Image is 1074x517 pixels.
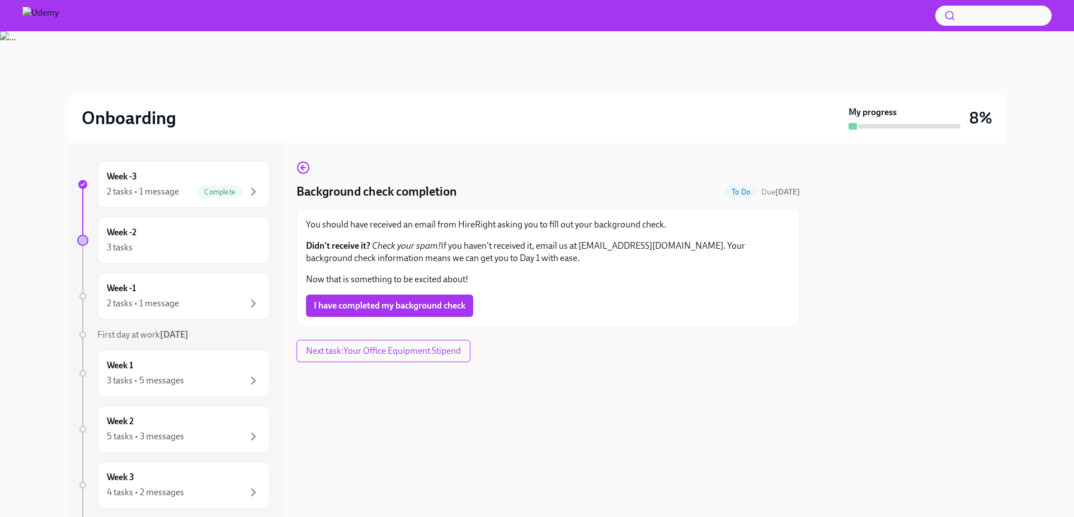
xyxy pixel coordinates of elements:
[296,183,457,200] h4: Background check completion
[314,300,465,311] span: I have completed my background check
[197,188,242,196] span: Complete
[296,340,470,362] button: Next task:Your Office Equipment Stipend
[107,241,133,254] div: 3 tasks
[77,462,270,509] a: Week 34 tasks • 2 messages
[969,108,992,128] h3: 8%
[107,186,179,198] div: 2 tasks • 1 message
[77,217,270,264] a: Week -23 tasks
[77,350,270,397] a: Week 13 tasks • 5 messages
[761,187,800,197] span: August 15th, 2025 10:00
[775,187,800,197] strong: [DATE]
[77,329,270,341] a: First day at work[DATE]
[107,170,137,183] h6: Week -3
[160,329,189,340] strong: [DATE]
[77,161,270,208] a: Week -32 tasks • 1 messageComplete
[761,187,800,197] span: Due
[306,345,461,357] span: Next task : Your Office Equipment Stipend
[107,374,184,387] div: 3 tasks • 5 messages
[306,219,790,231] p: You should have received an email from HireRight asking you to fill out your background check.
[107,226,136,239] h6: Week -2
[77,273,270,320] a: Week -12 tasks • 1 message
[107,486,184,499] div: 4 tasks • 2 messages
[372,240,441,251] em: Check your spam!
[849,106,897,118] strong: My progress
[725,188,757,196] span: To Do
[22,7,59,25] img: Udemy
[306,240,370,251] strong: Didn't receive it?
[107,282,136,295] h6: Week -1
[97,329,189,340] span: First day at work
[107,415,134,428] h6: Week 2
[107,430,184,443] div: 5 tasks • 3 messages
[82,107,176,129] h2: Onboarding
[306,240,790,264] p: If you haven't received it, email us at [EMAIL_ADDRESS][DOMAIN_NAME]. Your background check infor...
[107,471,134,483] h6: Week 3
[107,297,179,310] div: 2 tasks • 1 message
[306,295,473,317] button: I have completed my background check
[77,406,270,453] a: Week 25 tasks • 3 messages
[107,359,133,372] h6: Week 1
[306,273,790,286] p: Now that is something to be excited about!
